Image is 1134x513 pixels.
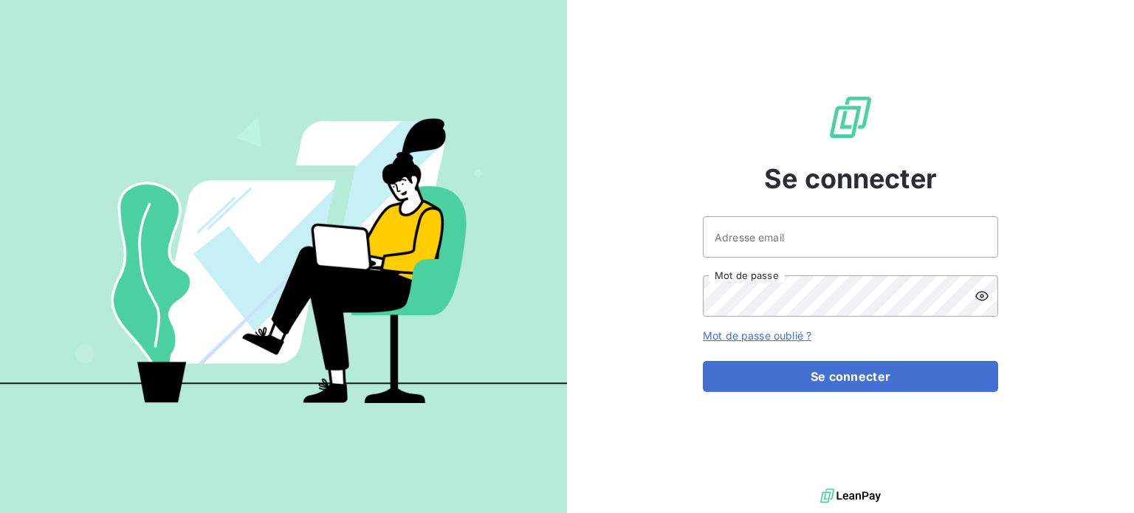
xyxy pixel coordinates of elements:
[703,329,811,342] a: Mot de passe oublié ?
[827,94,874,141] img: Logo LeanPay
[764,159,937,199] span: Se connecter
[820,485,881,507] img: logo
[703,361,998,392] button: Se connecter
[703,216,998,258] input: placeholder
